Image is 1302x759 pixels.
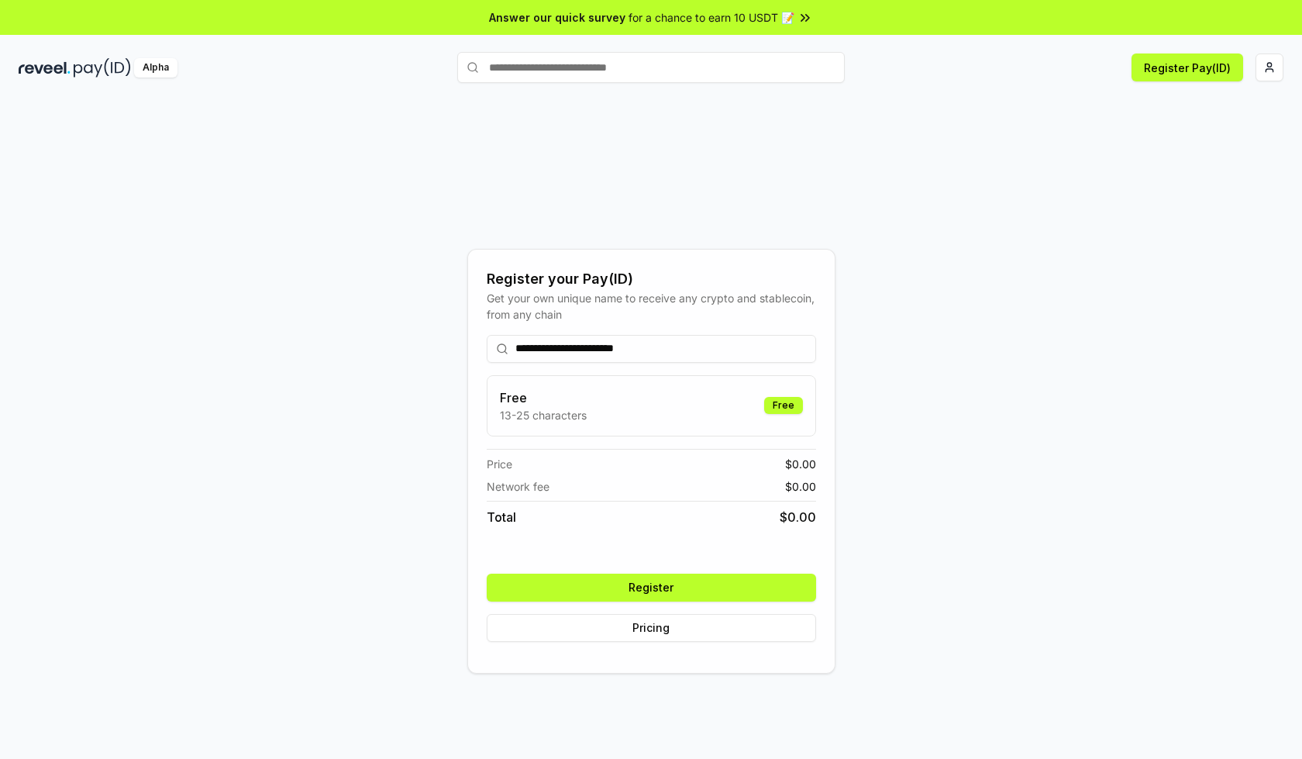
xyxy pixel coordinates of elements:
div: Alpha [134,58,177,78]
h3: Free [500,388,587,407]
img: pay_id [74,58,131,78]
div: Get your own unique name to receive any crypto and stablecoin, from any chain [487,290,816,323]
p: 13-25 characters [500,407,587,423]
div: Register your Pay(ID) [487,268,816,290]
img: reveel_dark [19,58,71,78]
span: Price [487,456,512,472]
span: Total [487,508,516,526]
button: Register [487,574,816,602]
button: Pricing [487,614,816,642]
span: $ 0.00 [785,456,816,472]
span: $ 0.00 [780,508,816,526]
button: Register Pay(ID) [1131,53,1243,81]
span: for a chance to earn 10 USDT 📝 [629,9,794,26]
span: $ 0.00 [785,478,816,495]
span: Network fee [487,478,549,495]
div: Free [764,397,803,414]
span: Answer our quick survey [489,9,625,26]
